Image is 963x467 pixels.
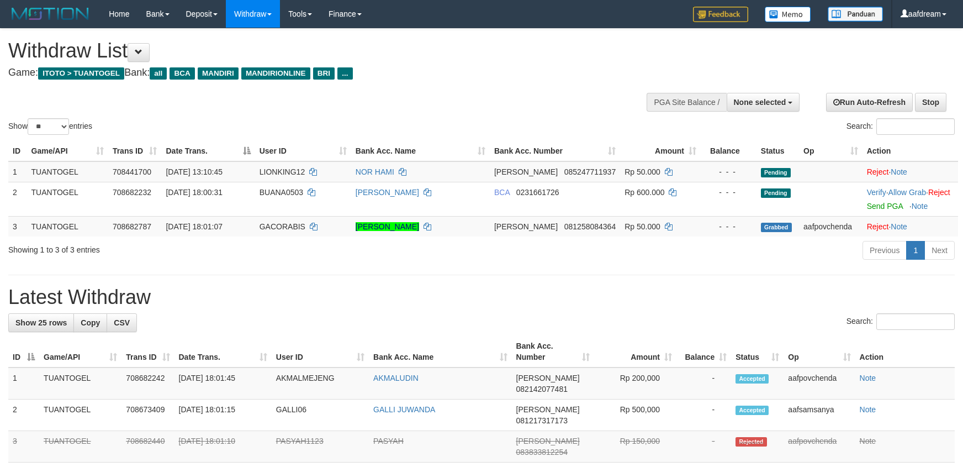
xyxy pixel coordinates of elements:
span: Copy 0231661726 to clipboard [516,188,559,197]
span: Rp 600.000 [625,188,664,197]
span: · [888,188,928,197]
a: Stop [915,93,946,112]
td: Rp 150,000 [594,431,676,463]
label: Show entries [8,118,92,135]
span: Copy 082142077481 to clipboard [516,385,568,393]
a: Verify [867,188,886,197]
span: BRI [313,67,335,80]
img: panduan.png [828,7,883,22]
td: 2 [8,400,39,431]
td: 1 [8,161,27,182]
span: ITOTO > TUANTOGEL [38,67,124,80]
span: Rp 50.000 [625,222,660,231]
th: Balance [701,141,756,161]
th: Amount: activate to sort column ascending [594,336,676,368]
td: [DATE] 18:01:45 [174,368,272,400]
span: [PERSON_NAME] [494,167,558,176]
th: Op: activate to sort column ascending [799,141,863,161]
a: Next [924,241,955,260]
th: Game/API: activate to sort column ascending [27,141,108,161]
img: Feedback.jpg [693,7,748,22]
th: Date Trans.: activate to sort column ascending [174,336,272,368]
td: TUANTOGEL [27,182,108,216]
span: [PERSON_NAME] [494,222,558,231]
a: GALLI JUWANDA [373,405,435,414]
th: User ID: activate to sort column ascending [272,336,369,368]
th: Trans ID: activate to sort column ascending [121,336,174,368]
td: Rp 500,000 [594,400,676,431]
h1: Latest Withdraw [8,286,955,308]
img: Button%20Memo.svg [765,7,811,22]
span: Copy 083833812254 to clipboard [516,448,568,456]
th: Bank Acc. Number: activate to sort column ascending [490,141,620,161]
a: CSV [107,313,137,332]
a: Note [912,202,928,211]
th: Op: activate to sort column ascending [784,336,855,368]
h4: Game: Bank: [8,67,631,78]
span: Copy 085247711937 to clipboard [564,167,616,176]
select: Showentries [28,118,69,135]
td: 3 [8,431,39,463]
a: Note [860,437,876,445]
span: BCA [170,67,194,80]
td: TUANTOGEL [39,400,121,431]
span: [DATE] 13:10:45 [166,167,222,176]
span: Rejected [736,437,766,447]
span: Pending [761,168,791,177]
span: [PERSON_NAME] [516,405,580,414]
span: [PERSON_NAME] [516,374,580,382]
a: Reject [867,167,889,176]
div: - - - [705,166,752,177]
label: Search: [846,118,955,135]
a: Run Auto-Refresh [826,93,913,112]
td: 2 [8,182,27,216]
td: · · [863,182,958,216]
a: NOR HAMI [356,167,394,176]
th: Bank Acc. Number: activate to sort column ascending [512,336,594,368]
span: 708682787 [113,222,151,231]
th: Bank Acc. Name: activate to sort column ascending [351,141,490,161]
a: Note [891,222,907,231]
div: - - - [705,221,752,232]
td: - [676,431,731,463]
a: AKMALUDIN [373,374,419,382]
span: Copy [81,318,100,327]
a: Copy [73,313,107,332]
span: Copy 081217317173 to clipboard [516,416,568,425]
input: Search: [876,313,955,330]
th: Status [756,141,799,161]
a: Note [860,405,876,414]
a: Note [860,374,876,382]
a: [PERSON_NAME] [356,222,419,231]
span: BUANA0503 [260,188,303,197]
th: Bank Acc. Name: activate to sort column ascending [369,336,511,368]
span: Copy 081258084364 to clipboard [564,222,616,231]
td: aafpovchenda [784,368,855,400]
span: Pending [761,188,791,198]
a: Reject [928,188,950,197]
span: CSV [114,318,130,327]
span: Rp 50.000 [625,167,660,176]
td: 708673409 [121,400,174,431]
th: ID: activate to sort column descending [8,336,39,368]
td: aafpovchenda [784,431,855,463]
span: None selected [734,98,786,107]
a: Show 25 rows [8,313,74,332]
span: Accepted [736,374,769,384]
td: aafpovchenda [799,216,863,237]
div: - - - [705,187,752,198]
td: - [676,368,731,400]
td: PASYAH1123 [272,431,369,463]
td: TUANTOGEL [27,216,108,237]
span: MANDIRIONLINE [241,67,310,80]
label: Search: [846,313,955,330]
th: User ID: activate to sort column ascending [255,141,351,161]
img: MOTION_logo.png [8,6,92,22]
td: 708682242 [121,368,174,400]
span: ... [337,67,352,80]
span: [PERSON_NAME] [516,437,580,445]
th: Status: activate to sort column ascending [731,336,784,368]
th: Balance: activate to sort column ascending [676,336,731,368]
span: GACORABIS [260,222,305,231]
th: Trans ID: activate to sort column ascending [108,141,162,161]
